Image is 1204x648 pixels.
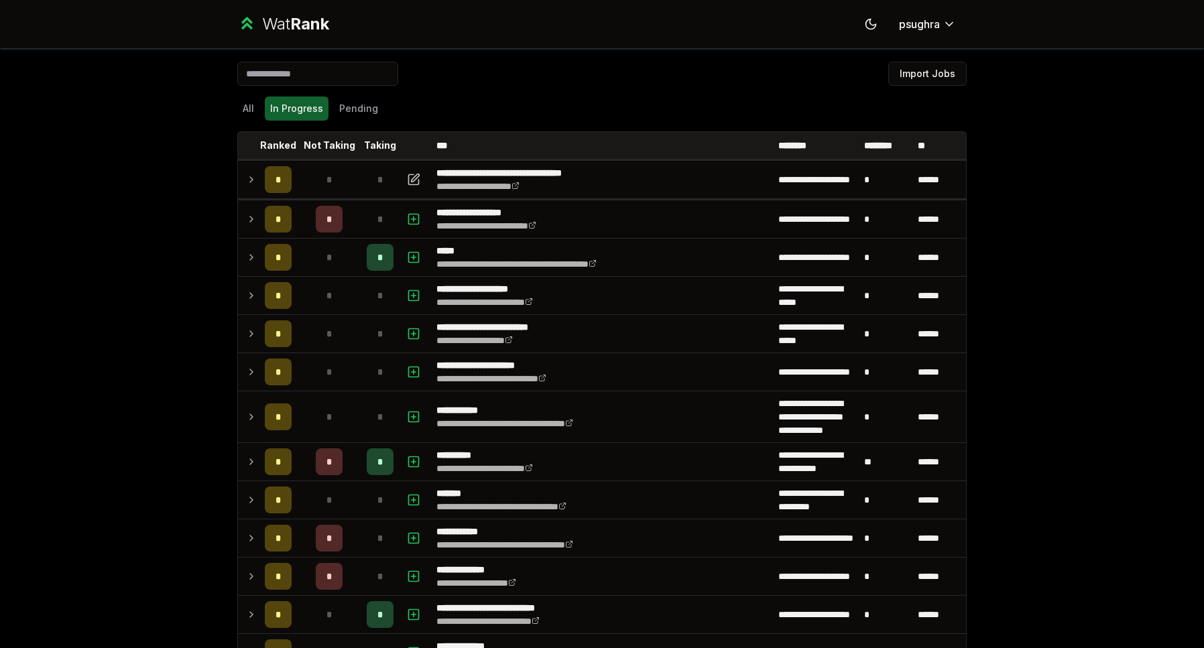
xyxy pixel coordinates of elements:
[304,139,355,152] p: Not Taking
[364,139,396,152] p: Taking
[237,13,329,35] a: WatRank
[237,96,259,121] button: All
[899,16,940,32] span: psughra
[888,62,967,86] button: Import Jobs
[290,14,329,34] span: Rank
[262,13,329,35] div: Wat
[334,96,383,121] button: Pending
[888,12,967,36] button: psughra
[260,139,296,152] p: Ranked
[265,96,328,121] button: In Progress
